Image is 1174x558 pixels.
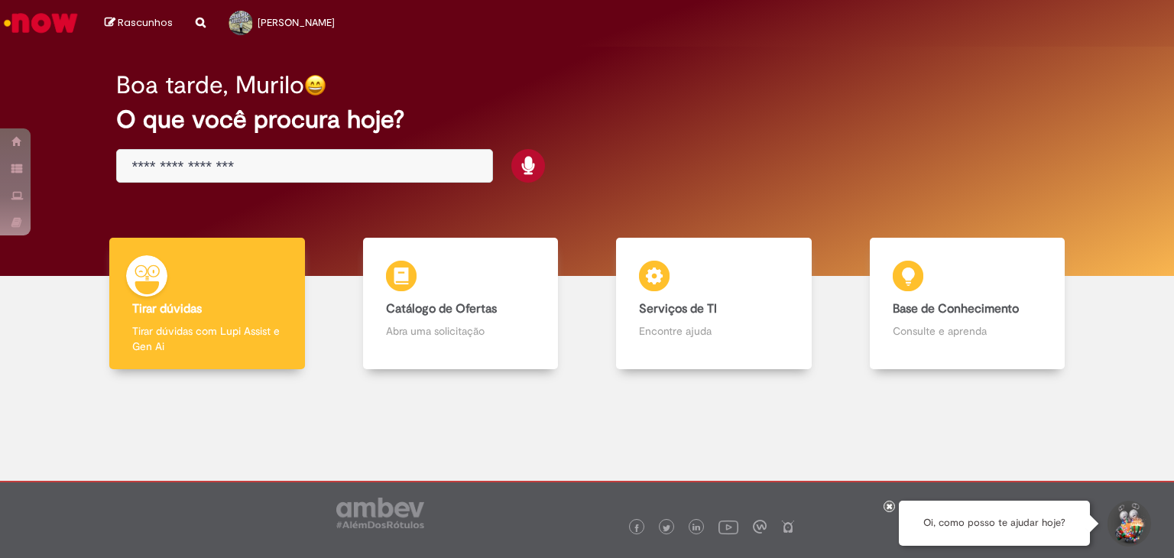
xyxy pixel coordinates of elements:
[258,16,335,29] span: [PERSON_NAME]
[753,520,767,534] img: logo_footer_workplace.png
[116,72,304,99] h2: Boa tarde, Murilo
[1105,501,1151,547] button: Iniciar Conversa de Suporte
[841,238,1095,370] a: Base de Conhecimento Consulte e aprenda
[2,8,80,38] img: ServiceNow
[718,517,738,537] img: logo_footer_youtube.png
[132,323,282,354] p: Tirar dúvidas com Lupi Assist e Gen Ai
[304,74,326,96] img: happy-face.png
[116,106,1059,133] h2: O que você procura hoje?
[386,301,497,316] b: Catálogo de Ofertas
[336,498,424,528] img: logo_footer_ambev_rotulo_gray.png
[118,15,173,30] span: Rascunhos
[639,323,789,339] p: Encontre ajuda
[893,301,1019,316] b: Base de Conhecimento
[633,524,641,532] img: logo_footer_facebook.png
[386,323,536,339] p: Abra uma solicitação
[587,238,841,370] a: Serviços de TI Encontre ajuda
[105,16,173,31] a: Rascunhos
[132,301,202,316] b: Tirar dúvidas
[692,524,700,533] img: logo_footer_linkedin.png
[899,501,1090,546] div: Oi, como posso te ajudar hoje?
[663,524,670,532] img: logo_footer_twitter.png
[893,323,1043,339] p: Consulte e aprenda
[639,301,717,316] b: Serviços de TI
[334,238,588,370] a: Catálogo de Ofertas Abra uma solicitação
[80,238,334,370] a: Tirar dúvidas Tirar dúvidas com Lupi Assist e Gen Ai
[781,520,795,534] img: logo_footer_naosei.png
